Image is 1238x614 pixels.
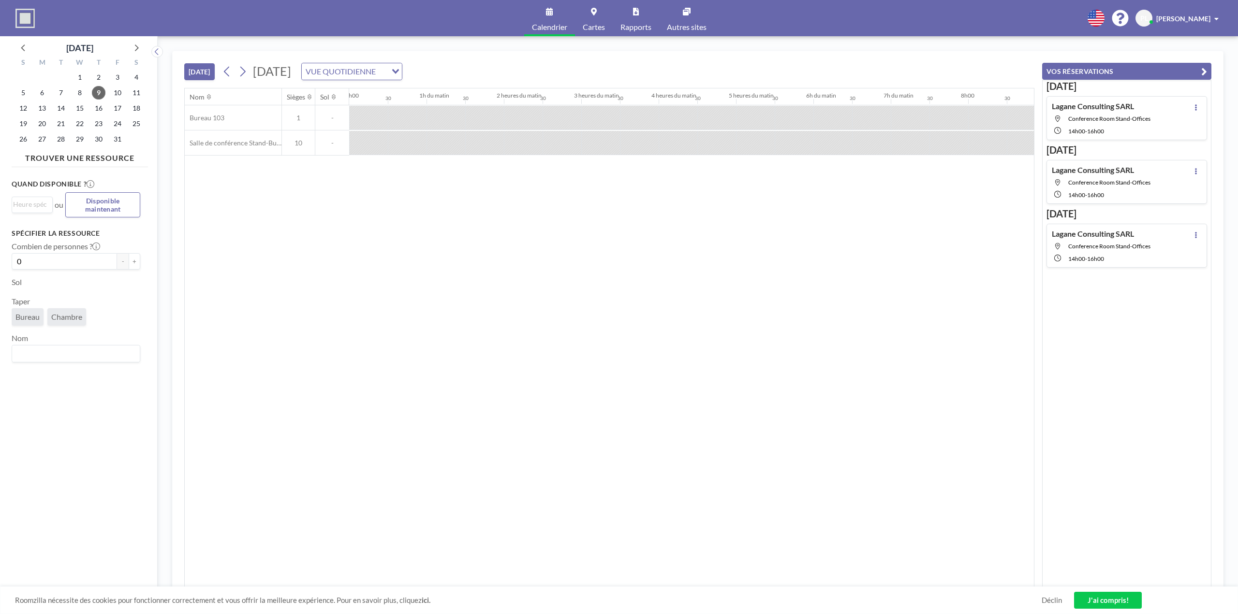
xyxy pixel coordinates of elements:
[122,257,124,265] font: -
[73,101,87,115] span: Mercredi 15 octobre 2025
[1046,208,1076,219] font: [DATE]
[1088,596,1129,604] font: J'ai compris!
[78,88,82,97] font: 8
[15,312,40,321] font: Bureau
[379,65,386,78] input: Rechercher une option
[19,104,27,112] font: 12
[620,22,651,31] font: Rapports
[92,117,105,130] span: Jeudi 23 octobre 2025
[35,132,49,146] span: Lundi 27 octobre 2025
[320,93,329,101] font: Sol
[189,68,210,76] font: [DATE]
[51,312,82,321] font: Chambre
[1068,115,1150,122] span: Conference Room Stand-Offices
[961,92,974,99] font: 8h00
[116,73,119,81] font: 3
[13,199,47,210] input: Rechercher une option
[16,117,30,130] span: Dimanche 19 octobre 2025
[1004,95,1010,101] font: 30
[54,86,68,100] span: Mardi 7 octobre 2025
[927,95,933,101] font: 30
[133,119,140,128] font: 25
[25,153,134,162] font: TROUVER UNE RESSOURCE
[73,117,87,130] span: Mercredi 22 octobre 2025
[12,277,22,286] font: Sol
[130,71,143,84] span: Samedi 4 octobre 2025
[73,71,87,84] span: Mercredi 1er octobre 2025
[850,95,855,101] font: 30
[133,88,140,97] font: 11
[130,86,143,100] span: Samedi 11 octobre 2025
[117,253,129,270] button: -
[295,139,302,147] font: 10
[583,22,605,31] font: Cartes
[1042,596,1062,605] a: Déclin
[130,117,143,130] span: Samedi 25 octobre 2025
[12,345,140,362] div: Rechercher une option
[76,135,84,143] font: 29
[111,101,124,115] span: Vendredi 17 octobre 2025
[385,95,391,101] font: 30
[78,73,82,81] font: 1
[54,132,68,146] span: Mardi 28 octobre 2025
[116,58,119,66] font: F
[92,86,105,100] span: Jeudi 9 octobre 2025
[806,92,836,99] font: 6h du matin
[1068,128,1085,135] font: 14h00
[1068,179,1150,186] span: Conference Room Stand-Offices
[331,114,334,122] font: -
[16,132,30,146] span: Dimanche 26 octobre 2025
[729,92,774,99] font: 5 heures du matin
[35,86,49,100] span: Lundi 6 octobre 2025
[114,88,121,97] font: 10
[65,192,140,217] button: Disponible maintenant
[19,135,27,143] font: 26
[85,197,121,213] font: Disponible maintenant
[190,139,294,147] font: Salle de conférence Stand-Bureaux
[287,93,305,101] font: Sièges
[54,101,68,115] span: Mardi 14 octobre 2025
[38,119,46,128] font: 20
[15,596,422,604] font: Roomzilla nécessite des cookies pour fonctionner correctement et vous offrir la meilleure expérie...
[12,229,100,237] font: Spécifier la ressource
[54,117,68,130] span: Mardi 21 octobre 2025
[1087,255,1104,262] font: 16h00
[97,58,101,66] font: T
[57,135,65,143] font: 28
[497,92,542,99] font: 2 heures du matin
[130,101,143,115] span: Samedi 18 octobre 2025
[190,93,205,101] font: Nom
[38,135,46,143] font: 27
[21,88,25,97] font: 5
[342,92,359,99] font: 00h00
[95,135,103,143] font: 30
[111,86,124,100] span: Vendredi 10 octobre 2025
[97,88,101,97] font: 9
[1085,255,1087,262] font: -
[532,22,567,31] font: Calendrier
[114,119,121,128] font: 24
[667,22,707,31] font: Autres sites
[1068,243,1150,250] span: Conference Room Stand-Offices
[1085,128,1087,135] font: -
[76,119,84,128] font: 22
[1087,128,1104,135] font: 16h00
[97,73,101,81] font: 2
[1046,144,1076,156] font: [DATE]
[302,63,402,80] div: Rechercher une option
[422,596,430,604] a: ici.
[40,88,44,97] font: 6
[12,197,52,212] div: Rechercher une option
[306,67,376,76] font: VUE QUOTIDIENNE
[59,58,63,66] font: T
[38,104,46,112] font: 13
[1046,67,1113,75] font: VOS RÉSERVATIONS
[19,119,27,128] font: 19
[419,92,449,99] font: 1h du matin
[95,104,103,112] font: 16
[92,132,105,146] span: Jeudi 30 octobre 2025
[253,64,291,78] font: [DATE]
[92,71,105,84] span: Jeudi 2 octobre 2025
[92,101,105,115] span: Jeudi 16 octobre 2025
